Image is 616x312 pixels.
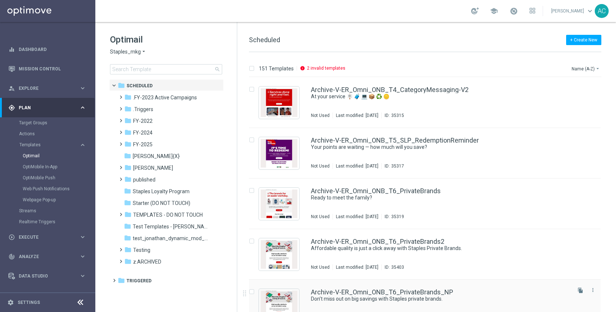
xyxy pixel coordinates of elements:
button: gps_fixed Plan keyboard_arrow_right [8,105,87,111]
span: Test Templates - Jonas [133,223,208,230]
div: Explore [8,85,79,92]
a: Webpage Pop-up [23,197,76,203]
i: gps_fixed [8,104,15,111]
img: 35319.jpeg [261,190,297,218]
i: lightbulb [8,292,15,299]
div: Don’t miss out on big savings with Staples private brands. [311,296,570,302]
i: keyboard_arrow_right [79,142,86,148]
div: AC [595,4,609,18]
button: Data Studio keyboard_arrow_right [8,273,87,279]
h1: Optimail [110,34,222,45]
i: folder [124,117,132,124]
i: arrow_drop_down [141,48,147,55]
div: Last modified: [DATE] [333,264,381,270]
div: ID: [381,214,404,220]
a: Affordable quality is just a click away with Staples Private Brands. [311,245,553,252]
div: ID: [381,163,404,169]
a: Streams [19,208,76,214]
i: settings [7,299,14,306]
i: keyboard_arrow_right [79,104,86,111]
a: Archive-V-ER_Omni_ONB_T6_PrivateBrands2 [311,238,444,245]
div: Not Used [311,163,330,169]
a: Ready to meet the family? [311,194,553,201]
div: Press SPACE to select this row. [242,229,615,280]
span: keyboard_arrow_down [586,7,594,15]
button: play_circle_outline Execute keyboard_arrow_right [8,234,87,240]
span: Scheduled [249,36,280,44]
span: jonathan_pr_test_{X} [133,153,180,159]
button: Templates keyboard_arrow_right [19,142,87,148]
div: Optibot [8,286,86,305]
span: FY-2022 [133,118,153,124]
span: .FY-2023 Active Campaigns [133,94,197,101]
div: Target Groups [19,117,95,128]
i: folder [124,223,131,230]
button: Name (A-Z)arrow_drop_down [571,64,601,73]
div: Templates [19,143,79,147]
a: Archive-V-ER_Omni_ONB_T6_PrivateBrands [311,188,441,194]
a: Web Push Notifications [23,186,76,192]
i: keyboard_arrow_right [79,253,86,260]
i: folder [124,176,132,183]
button: more_vert [589,286,597,294]
span: Scheduled [126,82,153,89]
div: 35315 [391,113,404,118]
span: Analyze [19,254,79,259]
i: folder [124,129,132,136]
div: Streams [19,205,95,216]
span: jonathan_testing_folder [133,165,173,171]
a: Your points are waiting — how much will you save? [311,144,553,151]
i: info [300,66,305,71]
i: folder [124,199,131,206]
div: At your service 🪧 🧳 💻 📦 ♻️ 🪙 [311,93,570,100]
div: Last modified: [DATE] [333,113,381,118]
div: Last modified: [DATE] [333,163,381,169]
button: equalizer Dashboard [8,47,87,52]
button: Mission Control [8,66,87,72]
button: + Create New [566,35,601,45]
i: file_copy [577,287,583,293]
button: Staples_mkg arrow_drop_down [110,48,147,55]
a: Target Groups [19,120,76,126]
div: Dashboard [8,40,86,59]
span: search [214,66,220,72]
button: person_search Explore keyboard_arrow_right [8,85,87,91]
i: folder [124,234,131,242]
div: Affordable quality is just a click away with Staples Private Brands. [311,245,570,252]
a: Optimail [23,153,76,159]
button: track_changes Analyze keyboard_arrow_right [8,254,87,260]
i: folder [118,277,125,284]
div: Not Used [311,264,330,270]
span: Starter (DO NOT TOUCH) [133,200,190,206]
span: Templates [19,143,72,147]
div: Actions [19,128,95,139]
span: published [133,176,155,183]
a: Archive-V-ER_Omni_ONB_T4_CategoryMessaging-V2 [311,87,469,93]
i: folder [124,152,131,159]
div: Web Push Notifications [23,183,95,194]
a: Actions [19,131,76,137]
span: school [490,7,498,15]
div: Press SPACE to select this row. [242,179,615,229]
a: Archive-V-ER_Omni_ONB_T6_PrivateBrands_NP [311,289,453,296]
span: Plan [19,106,79,110]
span: TEMPLATES - DO NOT TOUCH [133,212,203,218]
a: Mission Control [19,59,86,78]
span: FY-2025 [133,141,153,148]
i: play_circle_outline [8,234,15,241]
a: Dashboard [19,40,86,59]
i: keyboard_arrow_right [79,85,86,92]
div: Press SPACE to select this row. [242,77,615,128]
i: track_changes [8,253,15,260]
div: Realtime Triggers [19,216,95,227]
p: 151 Templates [259,65,294,72]
p: 2 invalid templates [307,65,345,71]
div: Analyze [8,253,79,260]
i: folder [124,140,132,148]
a: Archive-V-ER_Omni_ONB_T5_SLP_RedemptionReminder [311,137,479,144]
a: Don’t miss out on big savings with Staples private brands. [311,296,553,302]
div: 35319 [391,214,404,220]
